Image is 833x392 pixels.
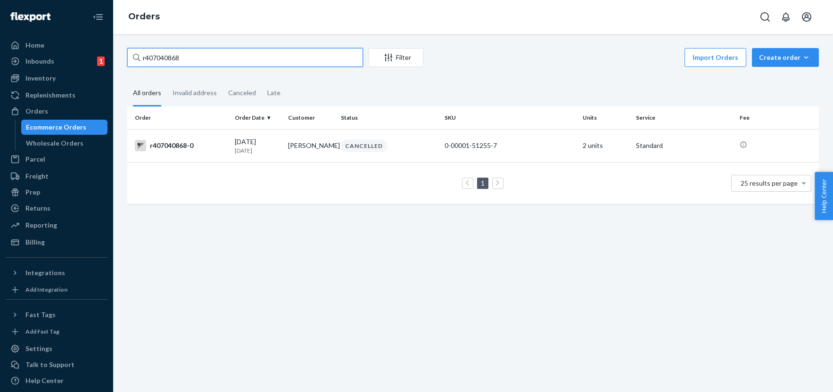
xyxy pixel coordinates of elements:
[341,139,387,152] div: CANCELLED
[632,106,736,129] th: Service
[6,341,107,356] a: Settings
[6,307,107,322] button: Fast Tags
[25,360,74,369] div: Talk to Support
[25,376,64,385] div: Help Center
[26,139,83,148] div: Wholesale Orders
[128,11,160,22] a: Orders
[288,114,333,122] div: Customer
[6,357,107,372] a: Talk to Support
[441,106,579,129] th: SKU
[235,137,280,155] div: [DATE]
[337,106,441,129] th: Status
[6,152,107,167] a: Parcel
[6,265,107,280] button: Integrations
[685,48,746,67] button: Import Orders
[133,81,161,106] div: All orders
[25,90,75,100] div: Replenishments
[173,81,217,105] div: Invalid address
[6,169,107,184] a: Freight
[25,188,40,197] div: Prep
[6,235,107,250] a: Billing
[6,185,107,200] a: Prep
[284,129,337,162] td: [PERSON_NAME]
[776,8,795,26] button: Open notifications
[21,120,108,135] a: Ecommerce Orders
[736,106,819,129] th: Fee
[25,171,49,181] div: Freight
[6,38,107,53] a: Home
[25,310,56,319] div: Fast Tags
[579,129,632,162] td: 2 units
[267,81,280,105] div: Late
[815,172,833,220] button: Help Center
[231,106,284,129] th: Order Date
[127,48,363,67] input: Search orders
[479,179,487,187] a: Page 1 is your current page
[121,3,167,31] ol: breadcrumbs
[741,179,798,187] span: 25 results per page
[369,48,423,67] button: Filter
[25,73,56,83] div: Inventory
[25,41,44,50] div: Home
[756,8,775,26] button: Open Search Box
[26,122,86,132] div: Ecommerce Orders
[445,141,575,150] div: 0-00001-51255-7
[25,106,48,116] div: Orders
[636,141,732,150] p: Standard
[25,286,67,294] div: Add Integration
[10,12,50,22] img: Flexport logo
[21,136,108,151] a: Wholesale Orders
[6,201,107,216] a: Returns
[752,48,819,67] button: Create order
[6,326,107,337] a: Add Fast Tag
[25,155,45,164] div: Parcel
[25,268,65,278] div: Integrations
[369,53,423,62] div: Filter
[6,373,107,388] a: Help Center
[25,327,59,335] div: Add Fast Tag
[25,344,52,353] div: Settings
[6,54,107,69] a: Inbounds1
[89,8,107,26] button: Close Navigation
[127,106,231,129] th: Order
[6,88,107,103] a: Replenishments
[759,53,812,62] div: Create order
[97,57,105,66] div: 1
[797,8,816,26] button: Open account menu
[25,220,57,230] div: Reporting
[25,57,54,66] div: Inbounds
[228,81,256,105] div: Canceled
[135,140,227,151] div: r407040868-0
[25,237,45,247] div: Billing
[6,218,107,233] a: Reporting
[6,71,107,86] a: Inventory
[235,147,280,155] p: [DATE]
[6,104,107,119] a: Orders
[6,284,107,295] a: Add Integration
[579,106,632,129] th: Units
[25,204,50,213] div: Returns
